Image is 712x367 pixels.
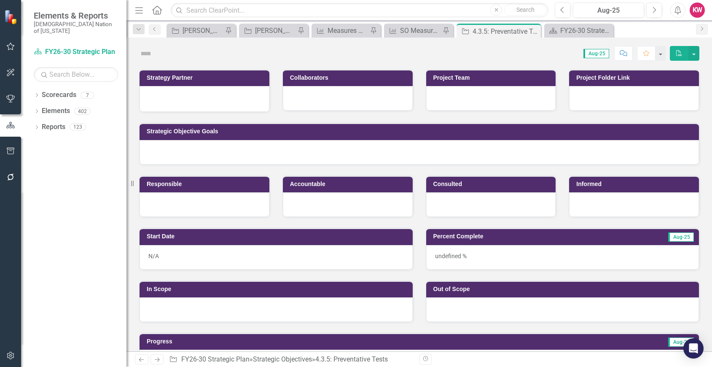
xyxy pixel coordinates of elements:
a: FY26-30 Strategic Plan [546,25,611,36]
h3: Consulted [433,181,552,187]
a: Scorecards [42,90,76,100]
a: Measures Ownership Report - KW [314,25,368,36]
input: Search Below... [34,67,118,82]
button: Aug-25 [573,3,644,18]
h3: Out of Scope [433,286,695,292]
div: 402 [74,108,91,115]
div: Aug-25 [576,5,641,16]
button: Search [504,4,546,16]
div: » » [169,355,413,364]
div: 7 [81,92,94,99]
a: SO Measures Ownership Report - KW [386,25,441,36]
img: ClearPoint Strategy [4,9,19,24]
button: KW [690,3,705,18]
h3: Percent Complete [433,233,605,240]
h3: Project Folder Link [576,75,695,81]
h3: Strategic Objective Goals [147,128,695,135]
a: Reports [42,122,65,132]
a: FY26-30 Strategic Plan [34,47,118,57]
h3: Informed [576,181,695,187]
h3: Collaborators [290,75,408,81]
div: Open Intercom Messenger [683,338,704,359]
span: Aug-25 [668,232,694,242]
div: [PERSON_NAME] SO's (three-month view) [183,25,223,36]
h3: Strategy Partner [147,75,265,81]
div: FY26-30 Strategic Plan [560,25,611,36]
span: Aug-25 [583,49,609,58]
div: undefined % [426,245,699,270]
h3: Project Team [433,75,552,81]
span: Elements & Reports [34,11,118,21]
input: Search ClearPoint... [171,3,548,18]
div: 4.3.5: Preventative Tests [473,26,539,37]
h3: Progress [147,338,416,345]
div: Measures Ownership Report - KW [328,25,368,36]
h3: In Scope [147,286,408,292]
span: Search [516,6,535,13]
span: Aug-25 [668,337,694,347]
img: Not Defined [139,47,153,60]
div: 123 [70,124,86,131]
div: N/A [140,245,413,270]
div: [PERSON_NAME]'s Team SO's [255,25,296,36]
h3: Responsible [147,181,265,187]
h3: Start Date [147,233,408,240]
a: Strategic Objectives [253,355,312,363]
a: [PERSON_NAME] SO's (three-month view) [169,25,223,36]
div: SO Measures Ownership Report - KW [400,25,441,36]
a: Elements [42,106,70,116]
small: [DEMOGRAPHIC_DATA] Nation of [US_STATE] [34,21,118,35]
h3: Accountable [290,181,408,187]
div: 4.3.5: Preventative Tests [315,355,388,363]
a: FY26-30 Strategic Plan [181,355,250,363]
a: [PERSON_NAME]'s Team SO's [241,25,296,36]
